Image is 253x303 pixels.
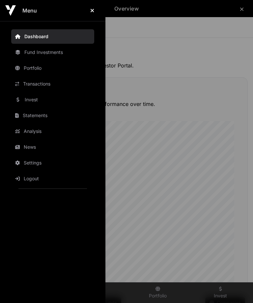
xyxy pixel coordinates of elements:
iframe: Chat Widget [220,271,253,303]
a: Fund Investments [11,45,94,60]
h2: Menu [22,7,37,14]
a: News [11,140,94,154]
a: Invest [11,92,94,107]
a: Statements [11,108,94,123]
button: Close [84,4,100,17]
a: Portfolio [11,61,94,75]
a: Analysis [11,124,94,139]
a: Dashboard [11,29,94,44]
button: Logout [11,171,105,186]
a: Settings [11,156,94,170]
a: Transactions [11,77,94,91]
